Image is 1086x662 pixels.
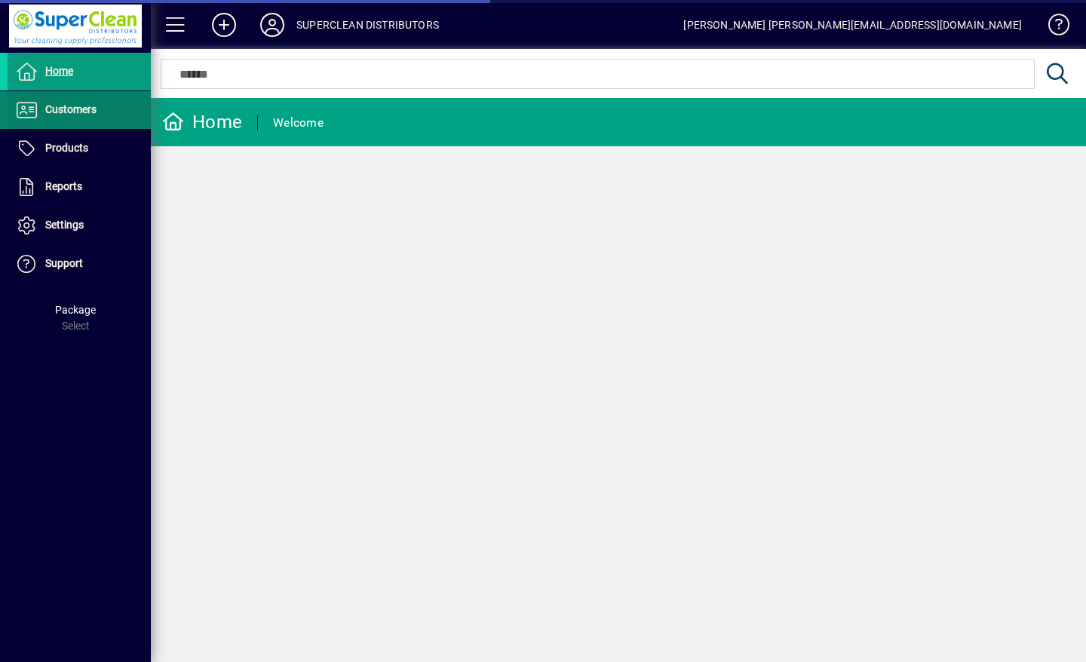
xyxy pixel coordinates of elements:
[45,219,84,231] span: Settings
[200,11,248,38] button: Add
[8,168,151,206] a: Reports
[8,91,151,129] a: Customers
[248,11,296,38] button: Profile
[45,257,83,269] span: Support
[45,103,97,115] span: Customers
[273,111,324,135] div: Welcome
[8,245,151,283] a: Support
[45,142,88,154] span: Products
[8,207,151,244] a: Settings
[45,65,73,77] span: Home
[162,110,242,134] div: Home
[45,180,82,192] span: Reports
[55,304,96,316] span: Package
[296,13,439,37] div: SUPERCLEAN DISTRIBUTORS
[683,13,1022,37] div: [PERSON_NAME] [PERSON_NAME][EMAIL_ADDRESS][DOMAIN_NAME]
[1037,3,1067,52] a: Knowledge Base
[8,130,151,167] a: Products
